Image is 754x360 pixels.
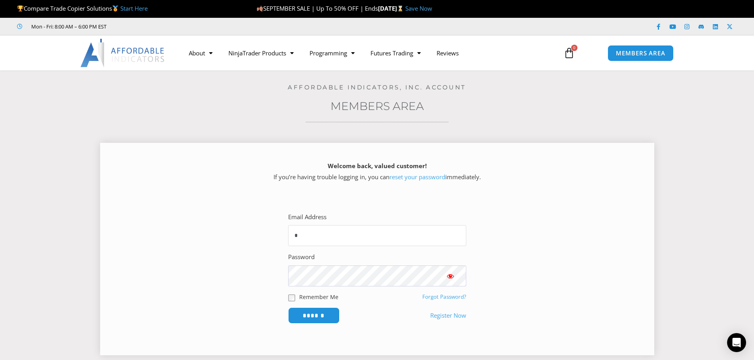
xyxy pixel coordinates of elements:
[430,310,466,321] a: Register Now
[552,42,587,64] a: 0
[29,22,106,31] span: Mon - Fri: 8:00 AM – 6:00 PM EST
[17,4,148,12] span: Compare Trade Copier Solutions
[257,6,263,11] img: 🍂
[302,44,363,62] a: Programming
[571,45,577,51] span: 0
[181,44,220,62] a: About
[727,333,746,352] div: Open Intercom Messenger
[114,161,640,183] p: If you’re having trouble logging in, you can immediately.
[118,23,236,30] iframe: Customer reviews powered by Trustpilot
[112,6,118,11] img: 🥇
[422,293,466,300] a: Forgot Password?
[220,44,302,62] a: NinjaTrader Products
[256,4,378,12] span: SEPTEMBER SALE | Up To 50% OFF | Ends
[389,173,445,181] a: reset your password
[330,99,424,113] a: Members Area
[299,293,338,301] label: Remember Me
[328,162,427,170] strong: Welcome back, valued customer!
[120,4,148,12] a: Start Here
[608,45,674,61] a: MEMBERS AREA
[288,83,466,91] a: Affordable Indicators, Inc. Account
[616,50,665,56] span: MEMBERS AREA
[288,252,315,263] label: Password
[435,265,466,286] button: Show password
[363,44,429,62] a: Futures Trading
[405,4,432,12] a: Save Now
[181,44,555,62] nav: Menu
[378,4,405,12] strong: [DATE]
[288,212,327,223] label: Email Address
[80,39,165,67] img: LogoAI | Affordable Indicators – NinjaTrader
[397,6,403,11] img: ⌛
[429,44,467,62] a: Reviews
[17,6,23,11] img: 🏆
